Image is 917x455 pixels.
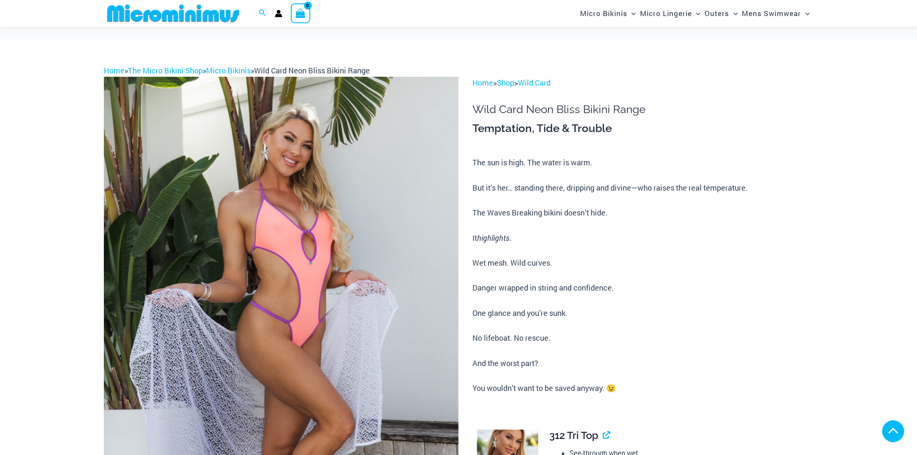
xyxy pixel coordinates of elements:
[104,4,243,23] img: MM SHOP LOGO FLAT
[128,65,203,75] a: The Micro Bikini Shop
[740,3,812,24] a: Mens SwimwearMenu ToggleMenu Toggle
[580,3,627,24] span: Micro Bikinis
[473,77,813,89] p: > >
[703,3,740,24] a: OutersMenu ToggleMenu Toggle
[104,65,125,75] a: Home
[473,156,813,394] p: The sun is high. The water is warm. But it’s her… standing there, dripping and divine—who raises ...
[640,3,692,24] span: Micro Lingerie
[742,3,801,24] span: Mens Swimwear
[518,78,551,88] a: Wild Card
[473,103,813,116] h1: Wild Card Neon Bliss Bikini Range
[473,121,813,136] h3: Temptation, Tide & Trouble
[291,3,310,23] a: View Shopping Cart, empty
[692,3,700,24] span: Menu Toggle
[497,78,515,88] a: Shop
[104,65,370,75] span: » » »
[275,10,282,17] a: Account icon link
[801,3,810,24] span: Menu Toggle
[549,429,598,442] span: 312 Tri Top
[259,8,266,19] a: Search icon link
[473,78,494,88] a: Home
[627,3,636,24] span: Menu Toggle
[254,65,370,75] span: Wild Card Neon Bliss Bikini Range
[730,3,738,24] span: Menu Toggle
[577,1,813,25] nav: Site Navigation
[638,3,703,24] a: Micro LingerieMenu ToggleMenu Toggle
[206,65,251,75] a: Micro Bikinis
[477,233,510,243] i: highlights
[578,3,638,24] a: Micro BikinisMenu ToggleMenu Toggle
[705,3,730,24] span: Outers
